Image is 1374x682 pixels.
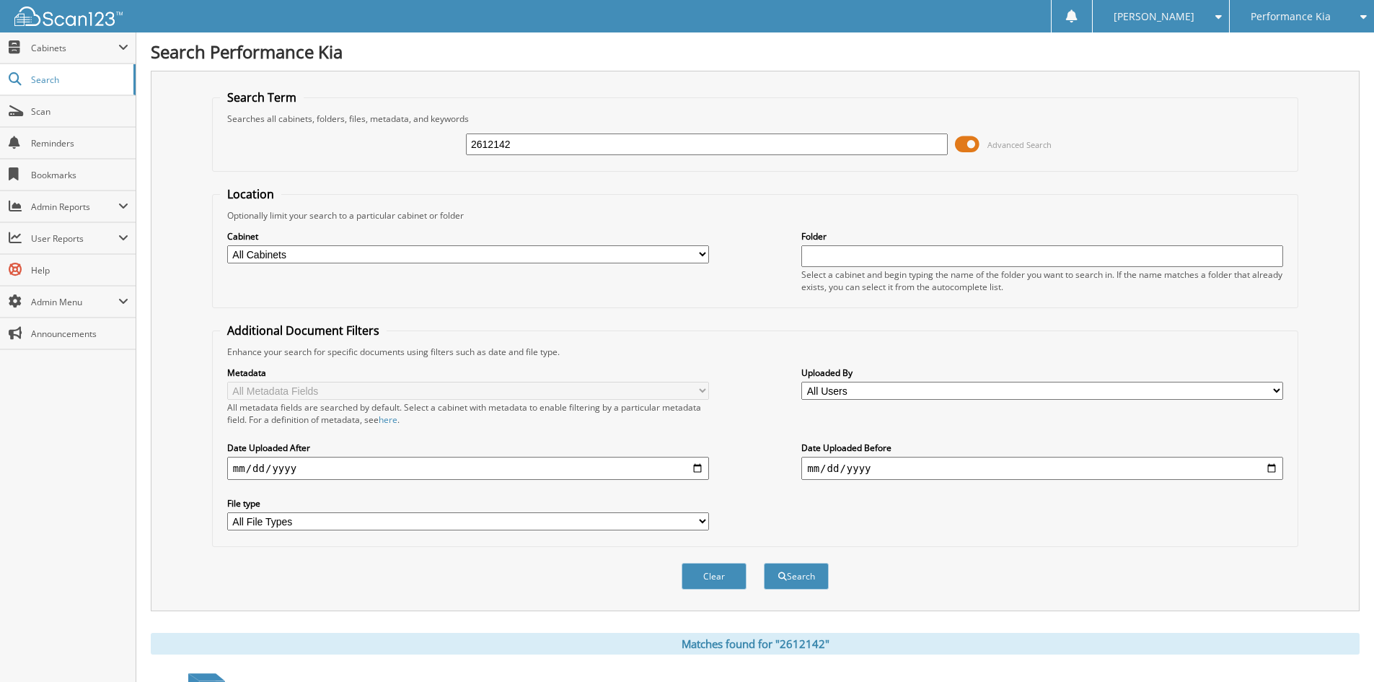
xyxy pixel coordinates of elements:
[31,232,118,245] span: User Reports
[220,323,387,338] legend: Additional Document Filters
[31,264,128,276] span: Help
[14,6,123,26] img: scan123-logo-white.svg
[31,42,118,54] span: Cabinets
[151,633,1360,655] div: Matches found for "2612142"
[31,296,118,308] span: Admin Menu
[220,346,1290,358] div: Enhance your search for specific documents using filters such as date and file type.
[801,367,1283,379] label: Uploaded By
[31,169,128,181] span: Bookmarks
[227,230,709,242] label: Cabinet
[220,89,304,105] legend: Search Term
[31,105,128,118] span: Scan
[379,414,397,426] a: here
[801,442,1283,454] label: Date Uploaded Before
[220,113,1290,125] div: Searches all cabinets, folders, files, metadata, and keywords
[987,139,1052,150] span: Advanced Search
[1251,12,1331,21] span: Performance Kia
[801,230,1283,242] label: Folder
[764,563,829,590] button: Search
[227,401,709,426] div: All metadata fields are searched by default. Select a cabinet with metadata to enable filtering b...
[227,442,709,454] label: Date Uploaded After
[227,497,709,510] label: File type
[1114,12,1194,21] span: [PERSON_NAME]
[220,209,1290,222] div: Optionally limit your search to a particular cabinet or folder
[31,137,128,149] span: Reminders
[682,563,747,590] button: Clear
[151,40,1360,64] h1: Search Performance Kia
[227,367,709,379] label: Metadata
[220,186,281,202] legend: Location
[31,328,128,340] span: Announcements
[31,201,118,213] span: Admin Reports
[801,457,1283,480] input: end
[227,457,709,480] input: start
[801,268,1283,293] div: Select a cabinet and begin typing the name of the folder you want to search in. If the name match...
[31,74,126,86] span: Search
